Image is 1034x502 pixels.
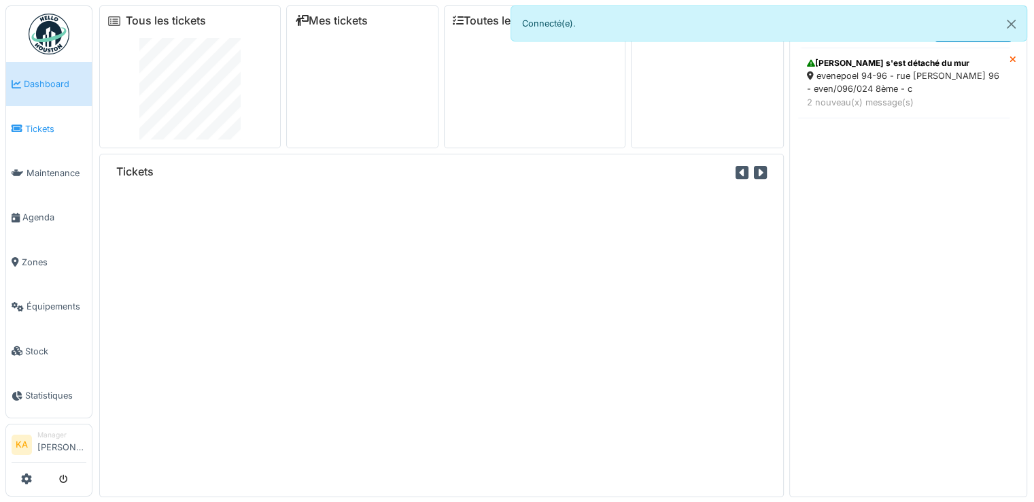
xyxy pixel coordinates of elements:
div: 2 nouveau(x) message(s) [807,96,1001,109]
a: Zones [6,240,92,284]
span: Tickets [25,122,86,135]
a: Statistiques [6,373,92,418]
span: Stock [25,345,86,358]
a: Agenda [6,195,92,239]
li: [PERSON_NAME] [37,430,86,459]
a: Stock [6,329,92,373]
h6: Tickets [116,165,154,178]
button: Close [996,6,1027,42]
a: Toutes les tâches [453,14,554,27]
span: Équipements [27,300,86,313]
span: Zones [22,256,86,269]
a: [PERSON_NAME] s'est détaché du mur evenepoel 94-96 - rue [PERSON_NAME] 96 - even/096/024 8ème - c... [798,48,1010,118]
li: KA [12,435,32,455]
a: Mes tickets [295,14,368,27]
span: Maintenance [27,167,86,180]
a: KA Manager[PERSON_NAME] [12,430,86,463]
a: Tickets [6,106,92,150]
img: Badge_color-CXgf-gQk.svg [29,14,69,54]
div: Manager [37,430,86,440]
a: Équipements [6,284,92,329]
span: Agenda [22,211,86,224]
span: Dashboard [24,78,86,90]
span: Statistiques [25,389,86,402]
a: Tous les tickets [126,14,206,27]
a: Maintenance [6,151,92,195]
div: [PERSON_NAME] s'est détaché du mur [807,57,1001,69]
a: Dashboard [6,62,92,106]
div: Connecté(e). [511,5,1028,41]
div: evenepoel 94-96 - rue [PERSON_NAME] 96 - even/096/024 8ème - c [807,69,1001,95]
